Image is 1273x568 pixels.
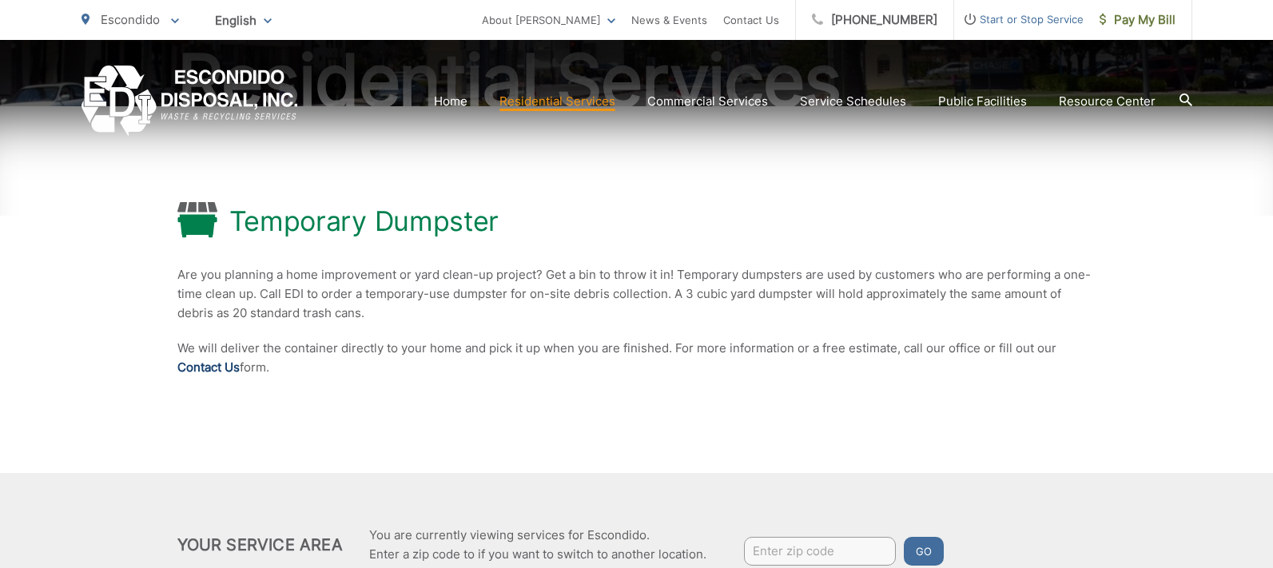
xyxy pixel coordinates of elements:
[369,526,706,564] p: You are currently viewing services for Escondido. Enter a zip code to if you want to switch to an...
[82,66,298,137] a: EDCD logo. Return to the homepage.
[723,10,779,30] a: Contact Us
[499,92,615,111] a: Residential Services
[647,92,768,111] a: Commercial Services
[744,537,896,566] input: Enter zip code
[904,537,944,566] button: Go
[177,265,1096,323] p: Are you planning a home improvement or yard clean-up project? Get a bin to throw it in! Temporary...
[1100,10,1176,30] span: Pay My Bill
[203,6,284,34] span: English
[1059,92,1156,111] a: Resource Center
[631,10,707,30] a: News & Events
[101,12,160,27] span: Escondido
[229,205,499,237] h1: Temporary Dumpster
[177,535,343,554] h2: Your Service Area
[800,92,906,111] a: Service Schedules
[177,358,240,377] a: Contact Us
[177,339,1096,377] p: We will deliver the container directly to your home and pick it up when you are finished. For mor...
[434,92,467,111] a: Home
[938,92,1027,111] a: Public Facilities
[482,10,615,30] a: About [PERSON_NAME]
